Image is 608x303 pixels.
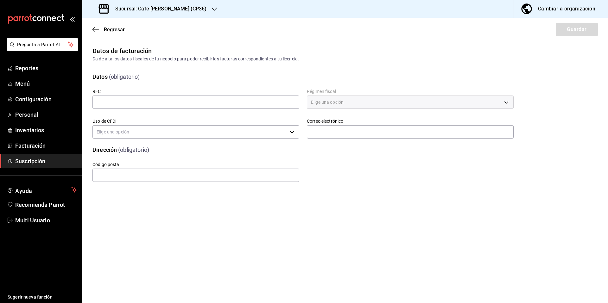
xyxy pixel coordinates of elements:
label: Uso de CFDI [92,119,299,123]
h3: Sucursal: Cafe [PERSON_NAME] (CP36) [110,5,207,13]
div: Da de alta los datos fiscales de tu negocio para poder recibir las facturas correspondientes a tu... [92,56,598,62]
label: Régimen fiscal [307,89,514,94]
button: open_drawer_menu [70,16,75,22]
label: Correo electrónico [307,119,514,123]
div: Dirección [92,145,117,154]
span: Personal [15,110,77,119]
span: Menú [15,79,77,88]
span: Sugerir nueva función [8,294,77,300]
span: Facturación [15,141,77,150]
span: Inventarios [15,126,77,134]
div: Elige una opción [92,125,299,139]
label: Código postal [92,162,299,167]
div: Datos [92,72,108,81]
span: Suscripción [15,157,77,165]
div: (obligatorio) [109,72,140,81]
div: Cambiar a organización [538,4,595,13]
button: Regresar [92,27,125,33]
span: Recomienda Parrot [15,201,77,209]
span: Multi Usuario [15,216,77,225]
label: RFC [92,89,299,94]
a: Pregunta a Parrot AI [4,46,78,53]
span: Configuración [15,95,77,103]
span: Reportes [15,64,77,72]
div: (obligatorio) [118,145,149,154]
button: Pregunta a Parrot AI [7,38,78,51]
span: Regresar [104,27,125,33]
span: Pregunta a Parrot AI [17,41,68,48]
div: Elige una opción [307,96,514,109]
span: Ayuda [15,186,69,194]
div: Datos de facturación [92,46,152,56]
